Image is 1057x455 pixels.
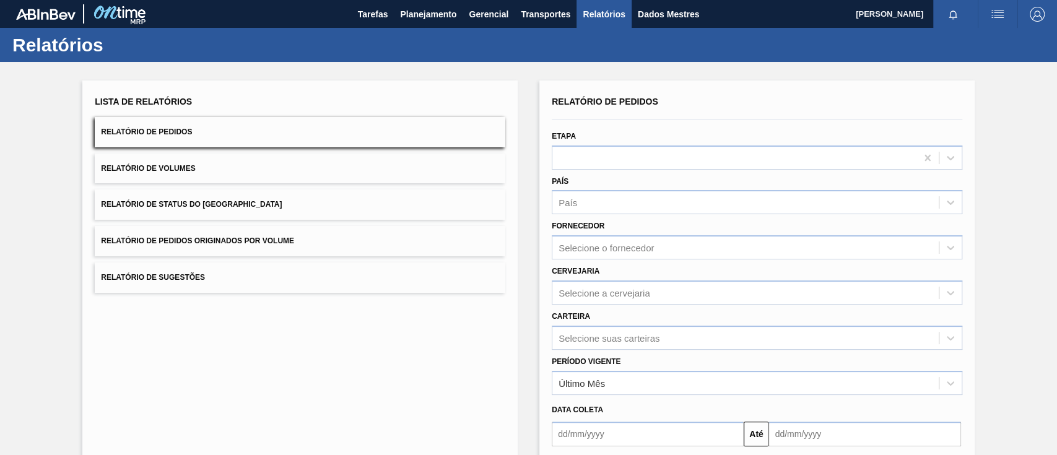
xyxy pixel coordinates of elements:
button: Relatório de Sugestões [95,262,505,293]
label: Fornecedor [552,222,604,230]
div: Selecione suas carteiras [559,332,659,343]
h1: Relatórios [12,38,232,52]
button: Relatório de Status do [GEOGRAPHIC_DATA] [95,189,505,220]
span: Relatório de Pedidos Originados por Volume [101,236,294,245]
label: Etapa [552,132,576,141]
span: Relatório de Pedidos [552,97,658,106]
font: Tarefas [358,9,388,19]
span: Lista de Relatórios [95,97,192,106]
span: Data coleta [552,405,603,414]
span: Relatório de Volumes [101,164,195,173]
font: Transportes [521,9,570,19]
font: Gerencial [469,9,508,19]
img: Sair [1030,7,1045,22]
div: País [559,197,577,208]
button: Relatório de Volumes [95,154,505,184]
span: Relatório de Status do [GEOGRAPHIC_DATA] [101,200,282,209]
span: Relatório de Sugestões [101,273,205,282]
font: Dados Mestres [638,9,700,19]
button: Até [744,422,768,446]
font: Planejamento [400,9,456,19]
label: Carteira [552,312,590,321]
input: dd/mm/yyyy [552,422,744,446]
button: Relatório de Pedidos Originados por Volume [95,226,505,256]
font: Relatórios [583,9,625,19]
input: dd/mm/yyyy [768,422,960,446]
div: Último Mês [559,378,605,388]
label: País [552,177,568,186]
div: Selecione o fornecedor [559,243,654,253]
font: [PERSON_NAME] [856,9,923,19]
div: Selecione a cervejaria [559,287,650,298]
button: Notificações [933,6,973,23]
label: Cervejaria [552,267,599,275]
span: Relatório de Pedidos [101,128,192,136]
img: TNhmsLtSVTkK8tSr43FrP2fwEKptu5GPRR3wAAAABJRU5ErkJggg== [16,9,76,20]
label: Período Vigente [552,357,620,366]
img: ações do usuário [990,7,1005,22]
button: Relatório de Pedidos [95,117,505,147]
